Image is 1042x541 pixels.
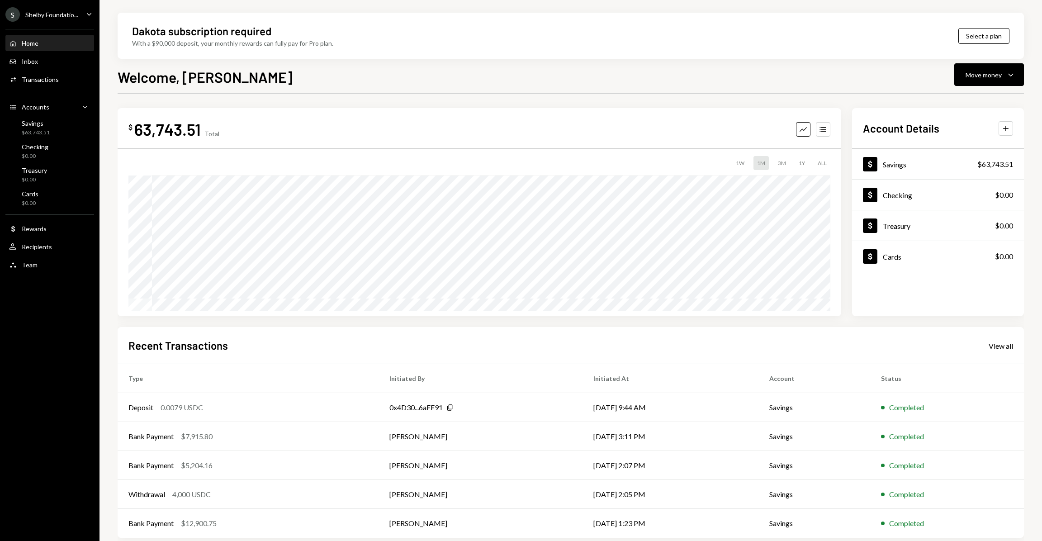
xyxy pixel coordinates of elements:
[5,53,94,69] a: Inbox
[583,364,758,393] th: Initiated At
[889,489,924,500] div: Completed
[954,63,1024,86] button: Move money
[814,156,830,170] div: ALL
[889,518,924,529] div: Completed
[25,11,78,19] div: Shelby Foundatio...
[889,431,924,442] div: Completed
[22,243,52,251] div: Recipients
[128,402,153,413] div: Deposit
[128,518,174,529] div: Bank Payment
[889,402,924,413] div: Completed
[379,422,583,451] td: [PERSON_NAME]
[883,191,912,199] div: Checking
[204,130,219,138] div: Total
[22,152,48,160] div: $0.00
[852,210,1024,241] a: Treasury$0.00
[863,121,939,136] h2: Account Details
[128,123,133,132] div: $
[22,166,47,174] div: Treasury
[5,238,94,255] a: Recipients
[5,35,94,51] a: Home
[132,38,333,48] div: With a $90,000 deposit, your monthly rewards can fully pay for Pro plan.
[379,509,583,538] td: [PERSON_NAME]
[22,103,49,111] div: Accounts
[5,164,94,185] a: Treasury$0.00
[379,364,583,393] th: Initiated By
[995,190,1013,200] div: $0.00
[852,241,1024,271] a: Cards$0.00
[883,160,906,169] div: Savings
[995,251,1013,262] div: $0.00
[583,451,758,480] td: [DATE] 2:07 PM
[583,480,758,509] td: [DATE] 2:05 PM
[128,338,228,353] h2: Recent Transactions
[753,156,769,170] div: 1M
[22,143,48,151] div: Checking
[795,156,809,170] div: 1Y
[5,7,20,22] div: S
[5,99,94,115] a: Accounts
[22,39,38,47] div: Home
[379,480,583,509] td: [PERSON_NAME]
[758,509,870,538] td: Savings
[172,489,211,500] div: 4,000 USDC
[995,220,1013,231] div: $0.00
[22,199,38,207] div: $0.00
[977,159,1013,170] div: $63,743.51
[883,252,901,261] div: Cards
[181,518,217,529] div: $12,900.75
[5,256,94,273] a: Team
[118,68,293,86] h1: Welcome, [PERSON_NAME]
[758,364,870,393] th: Account
[883,222,910,230] div: Treasury
[889,460,924,471] div: Completed
[389,402,443,413] div: 0x4D30...6aFF91
[161,402,203,413] div: 0.0079 USDC
[583,509,758,538] td: [DATE] 1:23 PM
[758,451,870,480] td: Savings
[22,76,59,83] div: Transactions
[128,431,174,442] div: Bank Payment
[958,28,1009,44] button: Select a plan
[181,460,213,471] div: $5,204.16
[132,24,271,38] div: Dakota subscription required
[852,149,1024,179] a: Savings$63,743.51
[870,364,1024,393] th: Status
[379,451,583,480] td: [PERSON_NAME]
[5,187,94,209] a: Cards$0.00
[583,393,758,422] td: [DATE] 9:44 AM
[5,117,94,138] a: Savings$63,743.51
[989,341,1013,351] a: View all
[774,156,790,170] div: 3M
[22,261,38,269] div: Team
[758,480,870,509] td: Savings
[966,70,1002,80] div: Move money
[22,129,50,137] div: $63,743.51
[134,119,201,139] div: 63,743.51
[583,422,758,451] td: [DATE] 3:11 PM
[22,190,38,198] div: Cards
[22,225,47,233] div: Rewards
[758,393,870,422] td: Savings
[22,119,50,127] div: Savings
[758,422,870,451] td: Savings
[732,156,748,170] div: 1W
[128,460,174,471] div: Bank Payment
[5,140,94,162] a: Checking$0.00
[181,431,213,442] div: $7,915.80
[22,176,47,184] div: $0.00
[118,364,379,393] th: Type
[22,57,38,65] div: Inbox
[128,489,165,500] div: Withdrawal
[5,220,94,237] a: Rewards
[852,180,1024,210] a: Checking$0.00
[5,71,94,87] a: Transactions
